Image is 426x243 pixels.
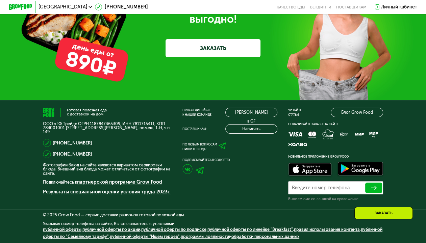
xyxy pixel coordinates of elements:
[288,154,383,159] div: Мобильное приложение Grow Food
[47,1,379,25] div: Успей заказать Grow Food выгодно!
[43,222,383,243] div: Указывая номер телефона на сайте, Вы соглашаетесь с условиями
[53,139,92,146] a: [PHONE_NUMBER]
[43,122,172,134] p: ООО «ГФ Трейд» ОГРН 1187847365309, ИНН 7811715411, КПП 784001001 [STREET_ADDRESS][PERSON_NAME], п...
[95,3,148,10] a: [PHONE_NUMBER]
[43,227,81,232] a: публичной оферты
[336,161,384,178] img: Доступно в Google Play
[288,108,302,117] div: Читайте статьи
[277,5,305,9] a: Качество еды
[288,122,383,127] div: Оплачивайте заказы на сайте
[166,39,260,57] a: ЗАКАЗАТЬ
[207,227,293,232] a: публичной оферты по линейке "Breakfast"
[67,108,107,116] div: Готовая полезная еда с доставкой на дом
[225,124,278,134] button: Написать
[354,207,413,219] div: Заказать
[141,227,206,232] a: публичной оферты по подписке
[182,108,211,117] div: Присоединяйся к нашей команде
[43,227,382,239] span: , , , , , , , и
[110,234,180,239] a: публичной оферты "Ищем героев"
[82,227,140,232] a: публичной оферты по акции
[336,5,367,9] div: поставщикам
[182,142,217,152] div: По любым вопросам пишите сюда:
[225,108,278,117] a: [PERSON_NAME] в GF
[43,179,172,186] p: Подключайтесь к
[294,227,360,232] a: правил использования контента
[53,151,92,158] a: [PHONE_NUMBER]
[182,158,277,162] div: Подписывайтесь в соцсетях
[43,213,383,217] div: © 2025 Grow Food — сервис доставки рационов готовой полезной еды
[288,197,383,201] div: Вышлем смс со ссылкой на приложение
[39,5,87,9] span: [GEOGRAPHIC_DATA]
[331,108,383,117] a: Блог Grow Food
[181,234,229,239] a: программы лояльности
[77,179,162,185] a: партнерской программе Grow Food
[43,163,172,175] p: Фотографии блюд на сайте являются вариантом сервировки блюда. Внешний вид блюда может отличаться ...
[182,127,206,131] div: Поставщикам:
[292,186,350,190] label: Введите номер телефона
[43,189,171,195] a: Результаты специальной оценки условий труда 2023г.
[231,234,299,239] a: обработки персональных данных
[381,3,417,10] div: Личный кабинет
[310,5,331,9] a: Вендинги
